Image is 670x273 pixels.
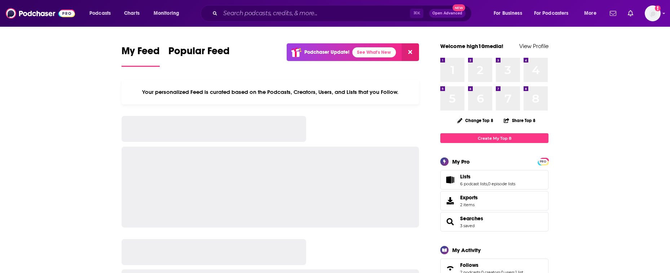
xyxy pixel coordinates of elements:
button: Show profile menu [645,5,661,21]
span: Podcasts [89,8,111,18]
span: Charts [124,8,140,18]
a: Lists [443,175,457,185]
span: 2 items [460,202,478,207]
a: Searches [460,215,483,222]
input: Search podcasts, credits, & more... [220,8,410,19]
span: , [487,181,488,186]
button: Change Top 8 [453,116,498,125]
a: Searches [443,217,457,227]
a: Lists [460,173,515,180]
a: Charts [119,8,144,19]
a: PRO [539,159,547,164]
span: Logged in as high10media [645,5,661,21]
span: For Podcasters [534,8,569,18]
div: My Pro [452,158,470,165]
button: open menu [579,8,605,19]
a: Show notifications dropdown [625,7,636,19]
button: Share Top 8 [503,113,536,127]
span: Monitoring [154,8,179,18]
a: Exports [440,191,548,211]
span: Exports [443,196,457,206]
img: Podchaser - Follow, Share and Rate Podcasts [6,6,75,20]
p: Podchaser Update! [304,49,349,55]
span: More [584,8,596,18]
span: Open Advanced [432,12,462,15]
button: open menu [529,8,579,19]
span: New [453,4,466,11]
span: PRO [539,159,547,164]
span: Lists [440,170,548,190]
a: Show notifications dropdown [607,7,619,19]
a: See What's New [352,47,396,57]
span: For Business [494,8,522,18]
span: Searches [440,212,548,231]
a: Popular Feed [168,45,230,67]
a: 0 episode lists [488,181,515,186]
span: ⌘ K [410,9,423,18]
span: Popular Feed [168,45,230,61]
div: Your personalized Feed is curated based on the Podcasts, Creators, Users, and Lists that you Follow. [122,80,419,104]
span: Exports [460,194,478,201]
button: open menu [84,8,120,19]
svg: Add a profile image [655,5,661,11]
a: Welcome high10media! [440,43,503,49]
div: My Activity [452,247,481,253]
button: open menu [149,8,189,19]
a: 6 podcast lists [460,181,487,186]
a: My Feed [122,45,160,67]
div: Search podcasts, credits, & more... [207,5,479,22]
a: 3 saved [460,223,475,228]
button: open menu [489,8,531,19]
img: User Profile [645,5,661,21]
span: Follows [460,262,479,268]
button: Open AdvancedNew [429,9,466,18]
a: Follows [460,262,523,268]
span: Lists [460,173,471,180]
a: View Profile [519,43,548,49]
span: My Feed [122,45,160,61]
a: Create My Top 8 [440,133,548,143]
